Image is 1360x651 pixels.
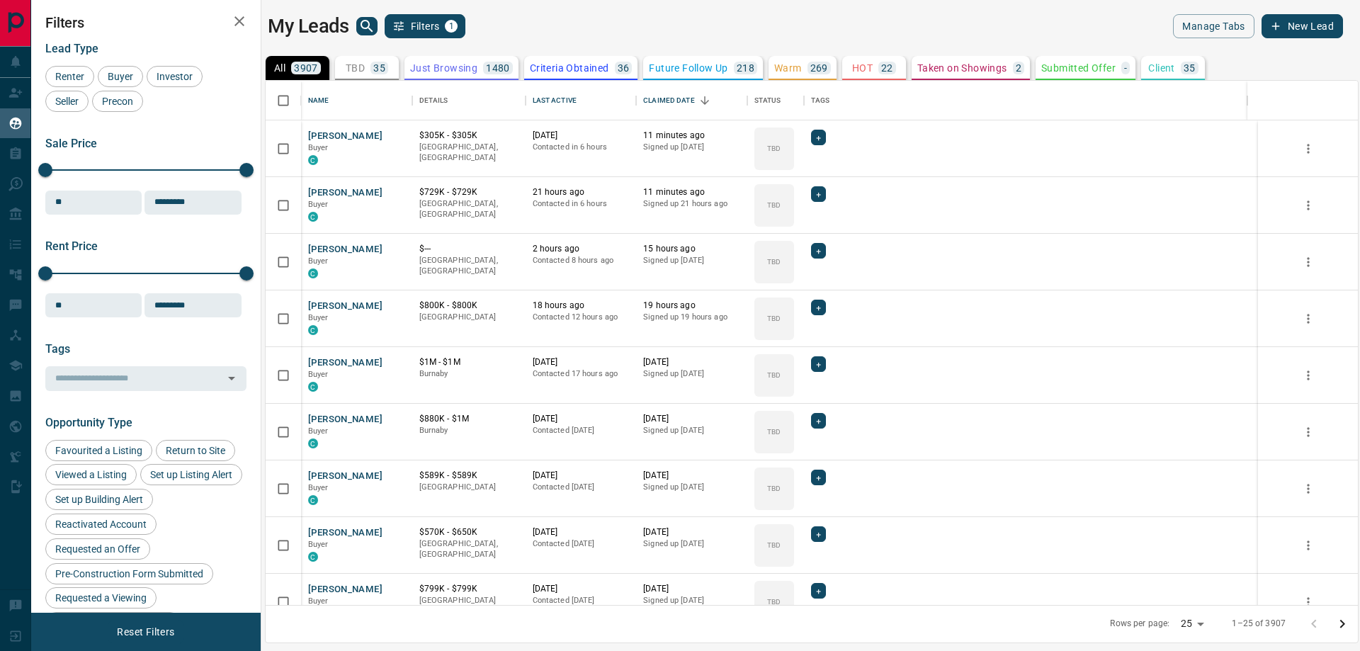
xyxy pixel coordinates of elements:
p: [DATE] [643,526,740,538]
p: [DATE] [643,470,740,482]
p: Rows per page: [1110,618,1169,630]
button: Go to next page [1328,610,1356,638]
span: + [816,300,821,315]
button: [PERSON_NAME] [308,130,382,143]
span: + [816,584,821,598]
div: Details [412,81,526,120]
p: $1M - $1M [419,356,518,368]
p: Burnaby [419,425,518,436]
p: 1–25 of 3907 [1232,618,1286,630]
div: Requested a Viewing [45,587,157,608]
span: Reactivated Account [50,519,152,530]
p: Contacted in 6 hours [533,142,630,153]
p: TBD [346,63,365,73]
p: [GEOGRAPHIC_DATA] [419,595,518,606]
button: more [1298,535,1319,556]
div: Tags [811,81,830,120]
div: condos.ca [308,212,318,222]
div: condos.ca [308,438,318,448]
p: TBD [767,540,781,550]
button: [PERSON_NAME] [308,186,382,200]
p: [GEOGRAPHIC_DATA], [GEOGRAPHIC_DATA] [419,142,518,164]
span: + [816,527,821,541]
span: Buyer [308,426,329,436]
button: more [1298,478,1319,499]
p: Contacted [DATE] [533,482,630,493]
p: TBD [767,200,781,210]
div: condos.ca [308,552,318,562]
p: Submitted Offer [1041,63,1116,73]
p: Future Follow Up [649,63,727,73]
span: + [816,357,821,371]
div: Reactivated Account [45,514,157,535]
p: Contacted [DATE] [533,538,630,550]
span: Renter [50,71,89,82]
div: 25 [1175,613,1209,634]
div: Claimed Date [643,81,695,120]
p: $729K - $729K [419,186,518,198]
p: 2 hours ago [533,243,630,255]
h2: Filters [45,14,246,31]
p: 18 hours ago [533,300,630,312]
button: [PERSON_NAME] [308,583,382,596]
span: Set up Listing Alert [145,469,237,480]
div: + [811,186,826,202]
span: Buyer [308,256,329,266]
p: TBD [767,143,781,154]
p: [DATE] [533,470,630,482]
span: Buyer [308,483,329,492]
div: Last Active [533,81,577,120]
div: + [811,413,826,429]
button: Open [222,368,242,388]
span: Return to Site [161,445,230,456]
span: Buyer [308,143,329,152]
p: Just Browsing [410,63,477,73]
p: Criteria Obtained [530,63,609,73]
p: [DATE] [533,413,630,425]
div: + [811,583,826,599]
span: Favourited a Listing [50,445,147,456]
div: + [811,470,826,485]
div: Status [747,81,804,120]
p: TBD [767,483,781,494]
button: more [1298,591,1319,613]
p: 35 [1184,63,1196,73]
p: Signed up [DATE] [643,595,740,606]
p: Signed up 19 hours ago [643,312,740,323]
span: Buyer [308,313,329,322]
p: $570K - $650K [419,526,518,538]
p: Signed up [DATE] [643,425,740,436]
p: Signed up [DATE] [643,368,740,380]
div: + [811,300,826,315]
div: Status [754,81,781,120]
span: + [816,130,821,145]
span: Lead Type [45,42,98,55]
button: [PERSON_NAME] [308,526,382,540]
p: HOT [852,63,873,73]
span: + [816,414,821,428]
p: Contacted 12 hours ago [533,312,630,323]
span: Requested an Offer [50,543,145,555]
span: Buyer [308,596,329,606]
p: [DATE] [643,583,740,595]
p: Signed up [DATE] [643,482,740,493]
span: Seller [50,96,84,107]
span: Buyer [308,200,329,209]
div: Precon [92,91,143,112]
button: [PERSON_NAME] [308,413,382,426]
p: Signed up [DATE] [643,142,740,153]
p: - [1124,63,1127,73]
p: TBD [767,596,781,607]
p: $--- [419,243,518,255]
div: Favourited a Listing [45,440,152,461]
button: [PERSON_NAME] [308,243,382,256]
p: 269 [810,63,828,73]
p: [DATE] [533,583,630,595]
div: Renter [45,66,94,87]
p: [DATE] [643,356,740,368]
button: more [1298,138,1319,159]
p: [DATE] [533,130,630,142]
div: + [811,526,826,542]
div: + [811,243,826,259]
button: Manage Tabs [1173,14,1254,38]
